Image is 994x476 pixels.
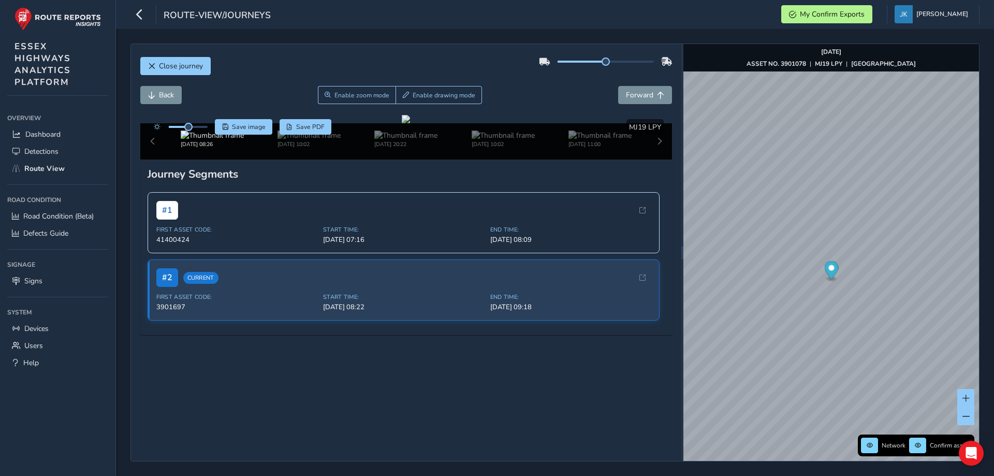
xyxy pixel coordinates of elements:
[413,91,475,99] span: Enable drawing mode
[183,272,218,284] span: Current
[747,60,806,68] strong: ASSET NO. 3901078
[156,293,317,301] span: First Asset Code:
[568,140,632,148] div: [DATE] 11:00
[895,5,913,23] img: diamond-layout
[374,140,437,148] div: [DATE] 20:22
[24,276,42,286] span: Signs
[277,140,341,148] div: [DATE] 10:02
[815,60,842,68] strong: MJ19 LPY
[490,302,651,312] span: [DATE] 09:18
[490,226,651,234] span: End Time:
[164,9,271,23] span: route-view/journeys
[821,48,841,56] strong: [DATE]
[7,354,108,371] a: Help
[24,341,43,351] span: Users
[7,208,108,225] a: Road Condition (Beta)
[277,131,341,140] img: Thumbnail frame
[25,129,61,139] span: Dashboard
[490,293,651,301] span: End Time:
[296,123,325,131] span: Save PDF
[7,110,108,126] div: Overview
[280,119,332,135] button: PDF
[618,86,672,104] button: Forward
[156,201,178,220] span: # 1
[629,122,661,132] span: MJ19 LPY
[568,131,632,140] img: Thumbnail frame
[323,226,484,234] span: Start Time:
[7,192,108,208] div: Road Condition
[851,60,916,68] strong: [GEOGRAPHIC_DATA]
[895,5,972,23] button: [PERSON_NAME]
[747,60,916,68] div: | |
[959,441,984,466] div: Open Intercom Messenger
[323,235,484,244] span: [DATE] 07:16
[7,257,108,272] div: Signage
[334,91,389,99] span: Enable zoom mode
[374,131,437,140] img: Thumbnail frame
[824,261,838,282] div: Map marker
[159,61,203,71] span: Close journey
[396,86,482,104] button: Draw
[323,293,484,301] span: Start Time:
[156,302,317,312] span: 3901697
[181,140,244,148] div: [DATE] 08:26
[7,126,108,143] a: Dashboard
[882,441,905,450] span: Network
[7,160,108,177] a: Route View
[148,167,665,181] div: Journey Segments
[916,5,968,23] span: [PERSON_NAME]
[7,272,108,290] a: Signs
[156,268,178,287] span: # 2
[472,140,535,148] div: [DATE] 10:02
[781,5,872,23] button: My Confirm Exports
[181,131,244,140] img: Thumbnail frame
[156,226,317,234] span: First Asset Code:
[140,86,182,104] button: Back
[23,358,39,368] span: Help
[23,228,68,238] span: Defects Guide
[7,320,108,337] a: Devices
[323,302,484,312] span: [DATE] 08:22
[7,225,108,242] a: Defects Guide
[23,211,94,221] span: Road Condition (Beta)
[156,235,317,244] span: 41400424
[7,337,108,354] a: Users
[7,143,108,160] a: Detections
[14,40,71,88] span: ESSEX HIGHWAYS ANALYTICS PLATFORM
[232,123,266,131] span: Save image
[930,441,971,450] span: Confirm assets
[24,324,49,334] span: Devices
[215,119,272,135] button: Save
[14,7,101,31] img: rr logo
[24,164,65,174] span: Route View
[318,86,396,104] button: Zoom
[472,131,535,140] img: Thumbnail frame
[24,147,59,156] span: Detections
[159,90,174,100] span: Back
[7,305,108,320] div: System
[140,57,211,75] button: Close journey
[490,235,651,244] span: [DATE] 08:09
[626,90,653,100] span: Forward
[800,9,865,19] span: My Confirm Exports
